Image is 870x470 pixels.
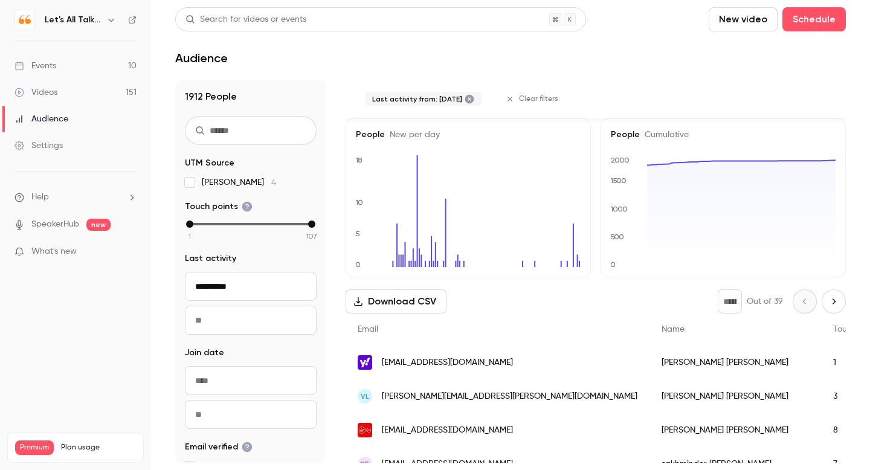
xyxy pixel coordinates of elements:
[185,253,236,265] span: Last activity
[358,325,378,333] span: Email
[649,379,821,413] div: [PERSON_NAME] [PERSON_NAME]
[358,355,372,370] img: yahoo.co.uk
[649,346,821,379] div: [PERSON_NAME] [PERSON_NAME]
[649,413,821,447] div: [PERSON_NAME] [PERSON_NAME]
[185,400,317,429] input: To
[185,13,306,26] div: Search for videos or events
[185,366,317,395] input: From
[355,198,363,207] text: 10
[355,230,360,238] text: 5
[185,157,234,169] span: UTM Source
[501,89,565,109] button: Clear filters
[185,89,317,104] h1: 1912 People
[31,245,77,258] span: What's new
[385,130,440,139] span: New per day
[382,356,513,369] span: [EMAIL_ADDRESS][DOMAIN_NAME]
[360,459,370,469] span: sB
[15,440,54,455] span: Premium
[175,51,228,65] h1: Audience
[14,86,57,98] div: Videos
[188,231,191,242] span: 1
[358,423,372,437] img: virginmedia.com
[382,390,637,403] span: [PERSON_NAME][EMAIL_ADDRESS][PERSON_NAME][DOMAIN_NAME]
[14,60,56,72] div: Events
[747,295,783,307] p: Out of 39
[14,191,137,204] li: help-dropdown-opener
[122,246,137,257] iframe: Noticeable Trigger
[202,176,276,188] span: [PERSON_NAME]
[382,424,513,437] span: [EMAIL_ADDRESS][DOMAIN_NAME]
[662,325,685,333] span: Name
[14,113,68,125] div: Audience
[185,201,253,213] span: Touch points
[31,191,49,204] span: Help
[185,306,317,335] input: To
[355,260,361,269] text: 0
[355,156,362,164] text: 18
[610,205,628,213] text: 1000
[610,233,624,241] text: 500
[822,289,846,314] button: Next page
[610,176,627,185] text: 1500
[308,221,315,228] div: max
[611,129,836,141] h5: People
[185,272,317,301] input: From
[782,7,846,31] button: Schedule
[611,156,630,164] text: 2000
[356,129,581,141] h5: People
[346,289,446,314] button: Download CSV
[709,7,778,31] button: New video
[61,443,136,452] span: Plan usage
[15,10,34,30] img: Let's All Talk Mental Health
[519,94,558,104] span: Clear filters
[372,94,462,104] span: Last activity from: [DATE]
[185,441,253,453] span: Email verified
[271,178,276,187] span: 4
[306,231,317,242] span: 107
[14,140,63,152] div: Settings
[31,218,79,231] a: SpeakerHub
[185,347,224,359] span: Join date
[45,14,101,26] h6: Let's All Talk Mental Health
[86,219,111,231] span: new
[361,391,369,402] span: VL
[610,260,616,269] text: 0
[640,130,689,139] span: Cumulative
[186,221,193,228] div: min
